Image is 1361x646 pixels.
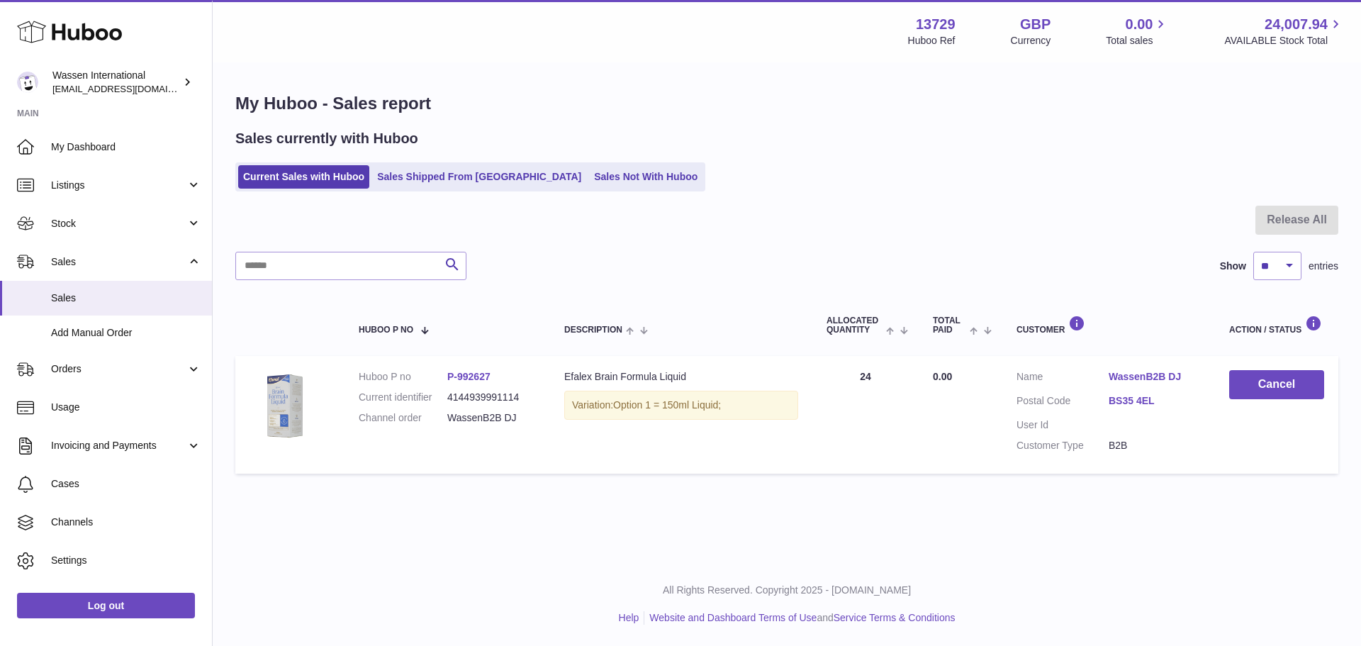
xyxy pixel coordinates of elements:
[1224,34,1344,48] span: AVAILABLE Stock Total
[447,391,536,404] dd: 4144939991114
[834,612,956,623] a: Service Terms & Conditions
[51,217,186,230] span: Stock
[644,611,955,625] li: and
[51,439,186,452] span: Invoicing and Payments
[359,325,413,335] span: Huboo P no
[1016,418,1109,432] dt: User Id
[359,391,447,404] dt: Current identifier
[1109,394,1201,408] a: BS35 4EL
[359,411,447,425] dt: Channel order
[1229,316,1324,335] div: Action / Status
[1126,15,1153,34] span: 0.00
[1109,439,1201,452] dd: B2B
[1229,370,1324,399] button: Cancel
[1011,34,1051,48] div: Currency
[1016,439,1109,452] dt: Customer Type
[1224,15,1344,48] a: 24,007.94 AVAILABLE Stock Total
[235,92,1338,115] h1: My Huboo - Sales report
[51,140,201,154] span: My Dashboard
[613,399,721,411] span: Option 1 = 150ml Liquid;
[564,370,798,384] div: Efalex Brain Formula Liquid
[250,370,320,441] img: Efamol_Brain-Liquid-Formula_beea9f62-f98a-4947-8a94-1d30702cd89c.png
[17,593,195,618] a: Log out
[649,612,817,623] a: Website and Dashboard Terms of Use
[908,34,956,48] div: Huboo Ref
[359,370,447,384] dt: Huboo P no
[1020,15,1051,34] strong: GBP
[51,477,201,491] span: Cases
[51,326,201,340] span: Add Manual Order
[589,165,702,189] a: Sales Not With Huboo
[812,356,919,474] td: 24
[1016,370,1109,387] dt: Name
[51,401,201,414] span: Usage
[933,371,952,382] span: 0.00
[619,612,639,623] a: Help
[1109,370,1201,384] a: WassenB2B DJ
[447,411,536,425] dd: WassenB2B DJ
[51,179,186,192] span: Listings
[51,255,186,269] span: Sales
[827,316,883,335] span: ALLOCATED Quantity
[17,72,38,93] img: internalAdmin-13729@internal.huboo.com
[224,584,1350,597] p: All Rights Reserved. Copyright 2025 - [DOMAIN_NAME]
[1106,15,1169,48] a: 0.00 Total sales
[52,83,208,94] span: [EMAIL_ADDRESS][DOMAIN_NAME]
[1309,260,1338,273] span: entries
[564,391,798,420] div: Variation:
[235,129,418,148] h2: Sales currently with Huboo
[1106,34,1169,48] span: Total sales
[1016,394,1109,411] dt: Postal Code
[372,165,586,189] a: Sales Shipped From [GEOGRAPHIC_DATA]
[447,371,491,382] a: P-992627
[1265,15,1328,34] span: 24,007.94
[51,362,186,376] span: Orders
[933,316,966,335] span: Total paid
[1016,316,1201,335] div: Customer
[1220,260,1246,273] label: Show
[916,15,956,34] strong: 13729
[238,165,369,189] a: Current Sales with Huboo
[52,69,180,96] div: Wassen International
[51,291,201,305] span: Sales
[564,325,622,335] span: Description
[51,516,201,529] span: Channels
[51,554,201,567] span: Settings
